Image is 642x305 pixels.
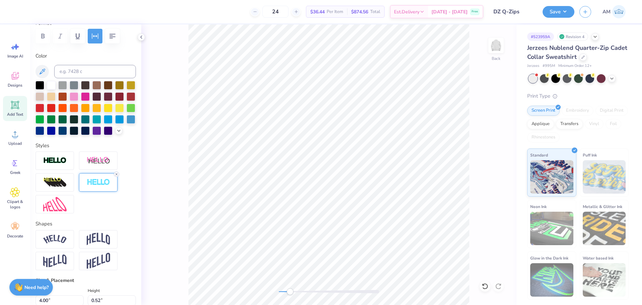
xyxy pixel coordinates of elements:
img: 3D Illusion [43,177,67,188]
span: Greek [10,170,20,175]
span: AM [603,8,611,16]
img: Glow in the Dark Ink [530,263,573,297]
div: Vinyl [585,119,604,129]
div: Revision 4 [557,32,588,41]
div: Print Type [527,92,629,100]
img: Shadow [87,157,110,165]
div: Size & Placement [35,277,136,284]
span: [DATE] - [DATE] [431,8,468,15]
img: Flag [43,255,67,268]
img: Free Distort [43,197,67,211]
img: Negative Space [87,179,110,186]
a: AM [599,5,629,18]
span: $874.56 [351,8,368,15]
img: Metallic & Glitter Ink [583,212,626,245]
div: Back [492,56,500,62]
div: Rhinestones [527,132,560,142]
span: Neon Ink [530,203,547,210]
input: – – [262,6,289,18]
img: Water based Ink [583,263,626,297]
input: e.g. 7428 c [54,65,136,78]
label: Shapes [35,220,52,228]
label: Height [88,287,100,295]
span: Standard [530,151,548,159]
label: Color [35,52,136,60]
span: Clipart & logos [4,199,26,210]
span: # 995M [543,63,555,69]
img: Standard [530,160,573,194]
div: Digital Print [595,106,628,116]
img: Rise [87,253,110,269]
span: Image AI [7,54,23,59]
img: Neon Ink [530,212,573,245]
img: Puff Ink [583,160,626,194]
div: Screen Print [527,106,560,116]
img: Back [489,39,503,52]
span: Total [370,8,380,15]
span: Water based Ink [583,255,614,262]
div: # 523959A [527,32,554,41]
img: Stroke [43,157,67,165]
span: Jerzees Nublend Quarter-Zip Cadet Collar Sweatshirt [527,44,627,61]
span: Add Text [7,112,23,117]
strong: Need help? [24,284,49,291]
span: Decorate [7,233,23,239]
span: Designs [8,83,22,88]
button: Save [543,6,574,18]
div: Transfers [556,119,583,129]
span: Glow in the Dark Ink [530,255,568,262]
span: Jerzees [527,63,539,69]
span: $36.44 [310,8,325,15]
img: Arc [43,235,67,244]
div: Embroidery [562,106,593,116]
span: Per Item [327,8,343,15]
div: Accessibility label [287,288,293,295]
span: Metallic & Glitter Ink [583,203,622,210]
div: Foil [606,119,621,129]
input: Untitled Design [488,5,538,18]
div: Applique [527,119,554,129]
span: Minimum Order: 12 + [558,63,592,69]
span: Free [472,9,478,14]
span: Est. Delivery [394,8,419,15]
img: Arch [87,233,110,245]
label: Styles [35,142,49,149]
span: Upload [8,141,22,146]
span: Puff Ink [583,151,597,159]
img: Arvi Mikhail Parcero [612,5,626,18]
